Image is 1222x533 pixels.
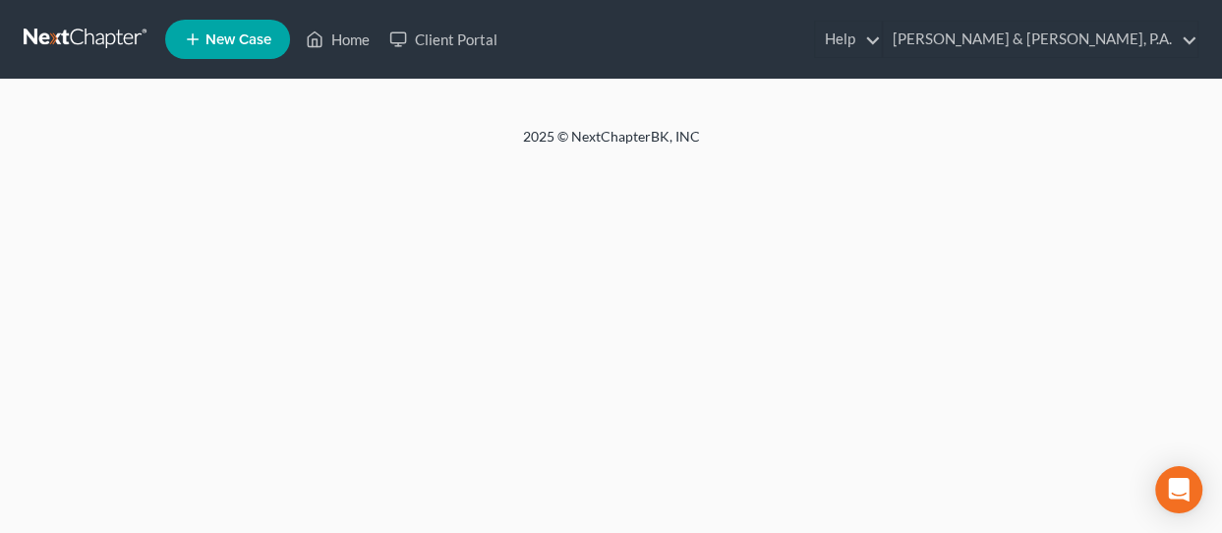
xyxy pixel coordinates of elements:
a: Client Portal [379,22,507,57]
new-legal-case-button: New Case [165,20,290,59]
a: Home [296,22,379,57]
div: Open Intercom Messenger [1155,466,1202,513]
a: Help [815,22,881,57]
div: 2025 © NextChapterBK, INC [51,127,1172,162]
a: [PERSON_NAME] & [PERSON_NAME], P.A. [883,22,1197,57]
